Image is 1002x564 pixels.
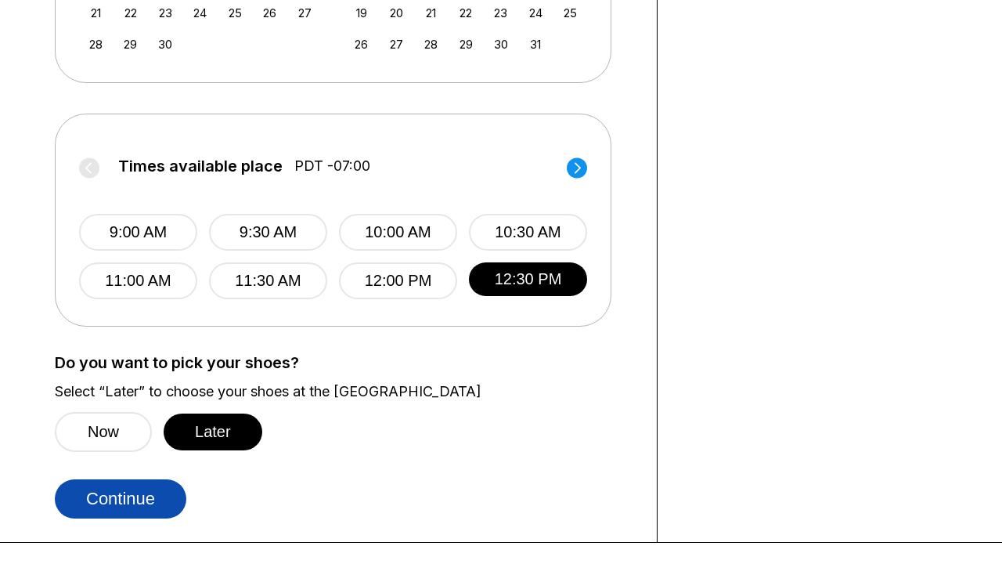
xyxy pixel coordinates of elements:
button: 9:30 AM [209,214,327,251]
div: Choose Saturday, September 27th, 2025 [294,2,315,23]
button: 11:00 AM [79,262,197,299]
button: 12:30 PM [469,262,587,296]
div: Choose Wednesday, September 24th, 2025 [189,2,211,23]
div: Choose Tuesday, September 23rd, 2025 [155,2,176,23]
span: PDT -07:00 [294,157,370,175]
div: Choose Friday, October 31st, 2025 [525,34,546,55]
div: Choose Tuesday, October 21st, 2025 [420,2,442,23]
button: Later [164,414,262,450]
div: Choose Monday, September 29th, 2025 [120,34,141,55]
div: Choose Sunday, September 21st, 2025 [85,2,106,23]
button: 10:00 AM [339,214,457,251]
div: Choose Wednesday, October 29th, 2025 [456,34,477,55]
button: Continue [55,479,186,519]
div: Choose Friday, October 24th, 2025 [525,2,546,23]
div: Choose Sunday, October 26th, 2025 [351,34,372,55]
div: Choose Thursday, September 25th, 2025 [225,2,246,23]
button: 12:00 PM [339,262,457,299]
div: Choose Wednesday, October 22nd, 2025 [456,2,477,23]
div: Choose Tuesday, September 30th, 2025 [155,34,176,55]
div: Choose Tuesday, October 28th, 2025 [420,34,442,55]
button: Now [55,412,152,452]
div: Choose Thursday, October 23rd, 2025 [490,2,511,23]
div: Choose Sunday, September 28th, 2025 [85,34,106,55]
button: 9:00 AM [79,214,197,251]
div: Choose Monday, October 20th, 2025 [386,2,407,23]
div: Choose Friday, September 26th, 2025 [259,2,280,23]
button: 11:30 AM [209,262,327,299]
label: Select “Later” to choose your shoes at the [GEOGRAPHIC_DATA] [55,383,633,400]
label: Do you want to pick your shoes? [55,354,633,371]
div: Choose Saturday, October 25th, 2025 [560,2,581,23]
div: Choose Monday, October 27th, 2025 [386,34,407,55]
span: Times available place [118,157,283,175]
div: Choose Thursday, October 30th, 2025 [490,34,511,55]
button: 10:30 AM [469,214,587,251]
div: Choose Sunday, October 19th, 2025 [351,2,372,23]
div: Choose Monday, September 22nd, 2025 [120,2,141,23]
